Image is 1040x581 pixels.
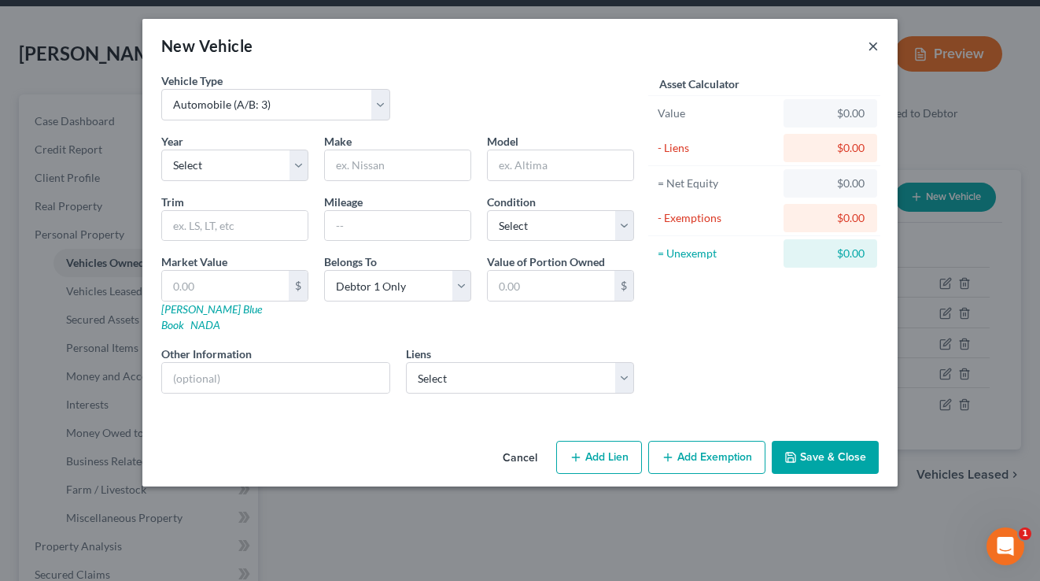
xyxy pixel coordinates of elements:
label: Market Value [161,253,227,270]
a: [PERSON_NAME] Blue Book [161,302,262,331]
input: (optional) [162,363,389,393]
span: 1 [1019,527,1031,540]
div: = Net Equity [658,176,776,191]
label: Other Information [161,346,252,362]
div: - Exemptions [658,210,776,226]
input: 0.00 [162,271,289,301]
div: $0.00 [796,246,865,261]
button: Add Exemption [648,441,765,474]
iframe: Intercom live chat [987,527,1024,565]
div: $ [614,271,633,301]
label: Mileage [324,194,363,210]
div: $0.00 [796,176,865,191]
div: = Unexempt [658,246,776,261]
a: NADA [190,318,220,331]
div: New Vehicle [161,35,253,57]
span: Make [324,135,352,148]
button: Cancel [490,442,550,474]
button: × [868,36,879,55]
div: Value [658,105,776,121]
label: Condition [487,194,536,210]
label: Trim [161,194,184,210]
input: -- [325,211,470,241]
span: Belongs To [324,255,377,268]
div: $0.00 [796,210,865,226]
input: ex. Altima [488,150,633,180]
label: Year [161,133,183,150]
label: Vehicle Type [161,72,223,89]
input: ex. Nissan [325,150,470,180]
input: 0.00 [488,271,614,301]
label: Asset Calculator [659,76,739,92]
label: Liens [406,346,431,362]
button: Save & Close [772,441,879,474]
label: Model [487,133,518,150]
div: - Liens [658,140,776,156]
button: Add Lien [556,441,642,474]
div: $0.00 [796,140,865,156]
div: $0.00 [796,105,865,121]
input: ex. LS, LT, etc [162,211,308,241]
label: Value of Portion Owned [487,253,605,270]
div: $ [289,271,308,301]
